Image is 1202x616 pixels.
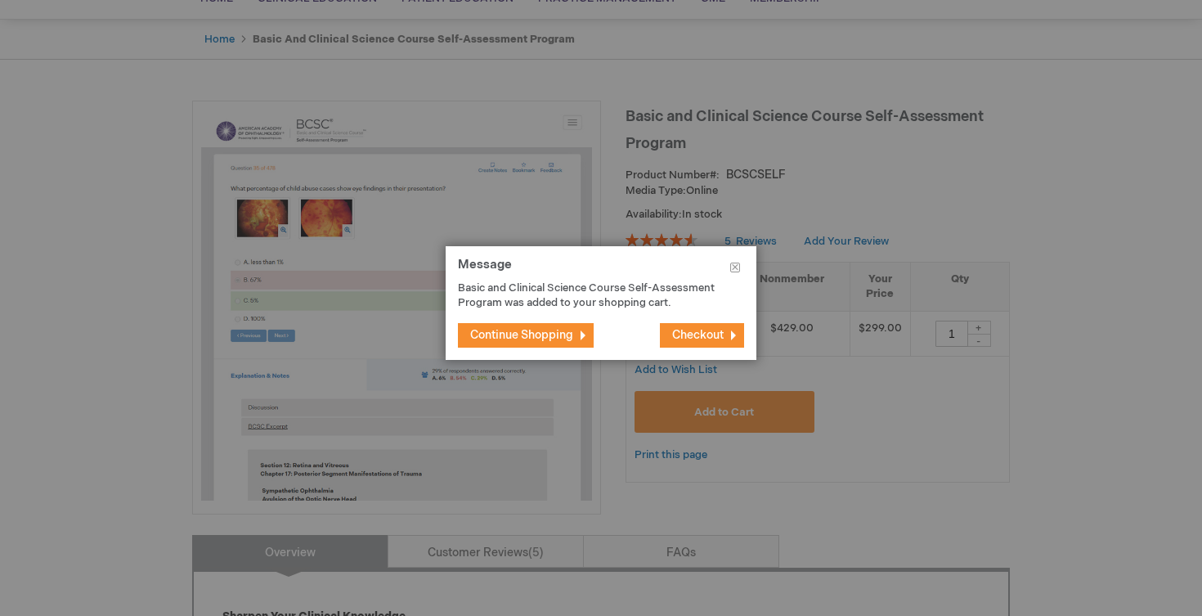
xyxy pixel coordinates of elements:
button: Continue Shopping [458,323,594,348]
h1: Message [458,259,744,281]
span: Checkout [672,328,724,342]
p: Basic and Clinical Science Course Self-Assessment Program was added to your shopping cart. [458,281,720,311]
span: Continue Shopping [470,328,573,342]
button: Checkout [660,323,744,348]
